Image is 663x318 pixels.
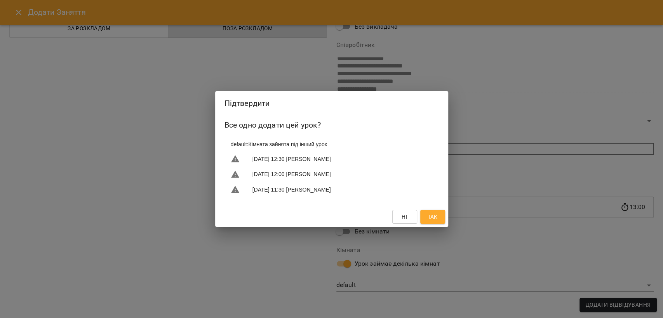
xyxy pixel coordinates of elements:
li: default : Кімната зайнята під інший урок [224,137,439,151]
li: [DATE] 12:00 [PERSON_NAME] [224,167,439,182]
span: Так [427,212,437,221]
span: Ні [402,212,407,221]
button: Так [420,210,445,224]
li: [DATE] 12:30 [PERSON_NAME] [224,151,439,167]
h2: Підтвердити [224,97,439,109]
li: [DATE] 11:30 [PERSON_NAME] [224,182,439,197]
h6: Все одно додати цей урок? [224,119,439,131]
button: Ні [392,210,417,224]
